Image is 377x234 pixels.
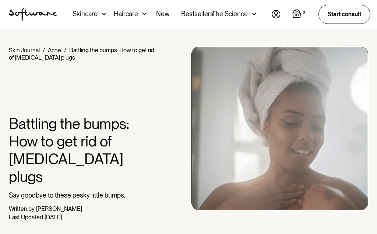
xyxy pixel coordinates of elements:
div: / [64,47,66,54]
div: The Science [212,10,248,18]
img: Software Logo [9,8,57,21]
div: Skincare [73,10,98,18]
a: Skin Journal [9,47,40,54]
a: Acne [48,47,61,54]
div: Haircare [114,10,138,18]
img: arrow down [102,10,106,18]
div: Last Updated [9,214,43,221]
div: [DATE] [45,214,62,221]
div: 0 [301,9,307,16]
div: Written by [9,205,35,212]
p: Say goodbye to these pesky little bumps. [9,191,155,199]
div: [PERSON_NAME] [36,205,82,212]
div: Battling the bumps: How to get rid of [MEDICAL_DATA] plugs [9,47,154,61]
img: arrow down [252,10,256,18]
a: Start consult [318,5,370,24]
a: Open empty cart [292,9,307,19]
img: arrow down [142,10,147,18]
h1: Battling the bumps: How to get rid of [MEDICAL_DATA] plugs [9,115,155,185]
a: home [9,8,57,21]
div: / [43,47,45,54]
